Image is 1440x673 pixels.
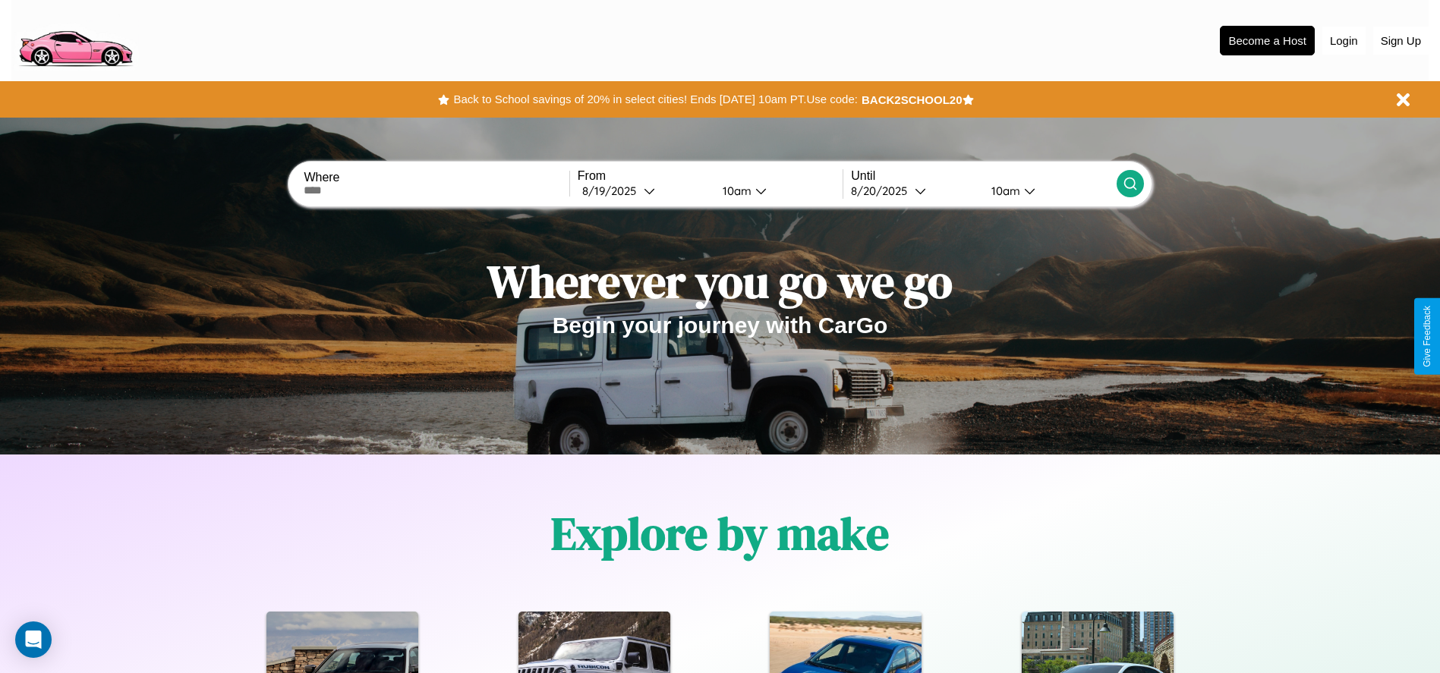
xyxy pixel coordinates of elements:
[979,183,1117,199] button: 10am
[1220,26,1315,55] button: Become a Host
[715,184,755,198] div: 10am
[851,169,1116,183] label: Until
[551,502,889,565] h1: Explore by make
[984,184,1024,198] div: 10am
[1373,27,1429,55] button: Sign Up
[578,169,843,183] label: From
[1322,27,1366,55] button: Login
[15,621,52,658] div: Open Intercom Messenger
[11,8,139,71] img: logo
[304,171,569,184] label: Where
[851,184,915,198] div: 8 / 20 / 2025
[449,89,861,110] button: Back to School savings of 20% in select cities! Ends [DATE] 10am PT.Use code:
[578,183,711,199] button: 8/19/2025
[582,184,644,198] div: 8 / 19 / 2025
[711,183,843,199] button: 10am
[1422,306,1432,367] div: Give Feedback
[862,93,963,106] b: BACK2SCHOOL20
